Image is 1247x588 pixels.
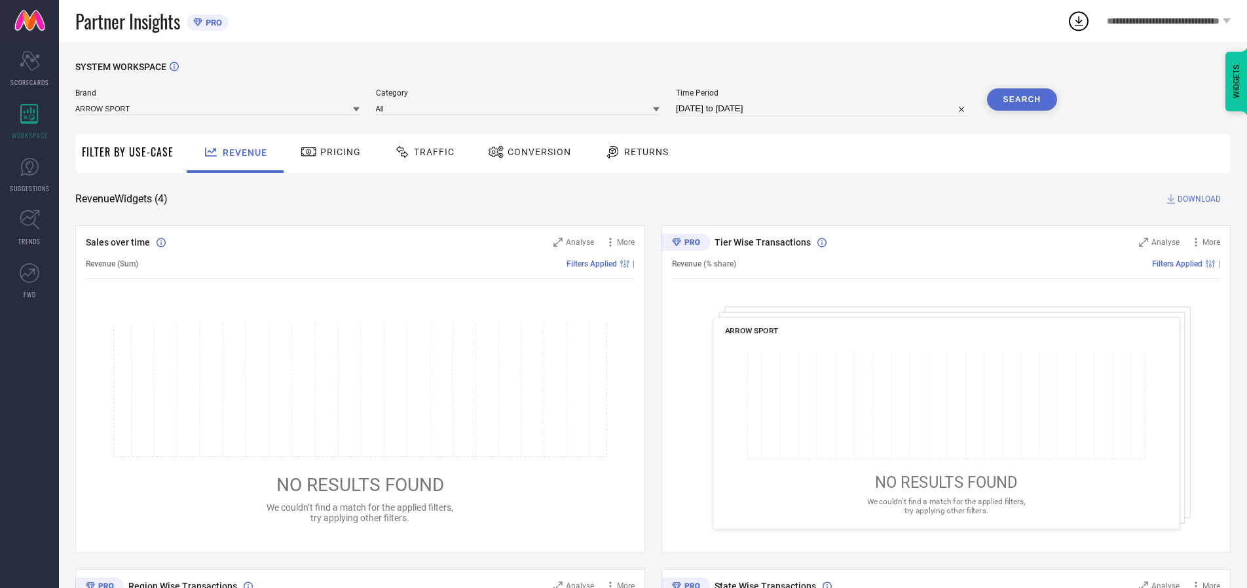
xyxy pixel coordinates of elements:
[223,147,267,158] span: Revenue
[1151,238,1180,247] span: Analyse
[1202,238,1220,247] span: More
[1178,193,1221,206] span: DOWNLOAD
[82,144,174,160] span: Filter By Use-Case
[75,62,166,72] span: SYSTEM WORKSPACE
[874,473,1017,492] span: NO RESULTS FOUND
[1067,9,1090,33] div: Open download list
[75,8,180,35] span: Partner Insights
[724,326,778,335] span: ARROW SPORT
[86,237,150,248] span: Sales over time
[676,101,971,117] input: Select time period
[12,130,48,140] span: WORKSPACE
[267,502,453,523] span: We couldn’t find a match for the applied filters, try applying other filters.
[24,289,36,299] span: FWD
[1218,259,1220,268] span: |
[553,238,563,247] svg: Zoom
[567,259,617,268] span: Filters Applied
[617,238,635,247] span: More
[276,474,444,496] span: NO RESULTS FOUND
[1152,259,1202,268] span: Filters Applied
[624,147,669,157] span: Returns
[661,234,710,253] div: Premium
[75,88,360,98] span: Brand
[75,193,168,206] span: Revenue Widgets ( 4 )
[10,77,49,87] span: SCORECARDS
[866,497,1025,515] span: We couldn’t find a match for the applied filters, try applying other filters.
[10,183,50,193] span: SUGGESTIONS
[676,88,971,98] span: Time Period
[202,18,222,28] span: PRO
[414,147,455,157] span: Traffic
[86,259,138,268] span: Revenue (Sum)
[633,259,635,268] span: |
[1139,238,1148,247] svg: Zoom
[18,236,41,246] span: TRENDS
[566,238,594,247] span: Analyse
[508,147,571,157] span: Conversion
[672,259,736,268] span: Revenue (% share)
[715,237,811,248] span: Tier Wise Transactions
[376,88,660,98] span: Category
[320,147,361,157] span: Pricing
[987,88,1058,111] button: Search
